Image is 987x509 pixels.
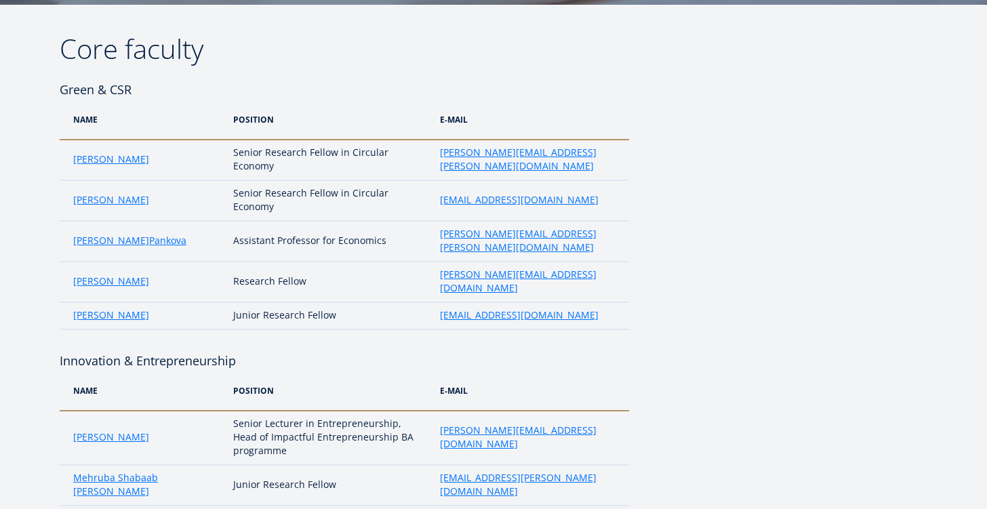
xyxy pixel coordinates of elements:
[440,227,616,254] a: [PERSON_NAME][EMAIL_ADDRESS][PERSON_NAME][DOMAIN_NAME]
[73,152,149,166] a: [PERSON_NAME]
[440,268,616,295] a: [PERSON_NAME][EMAIL_ADDRESS][DOMAIN_NAME]
[226,411,433,465] td: Senior Lecturer in Entrepreneurship, Head of Impactful Entrepreneurship BA programme
[73,430,149,444] a: [PERSON_NAME]
[73,234,149,247] a: [PERSON_NAME]
[60,32,629,66] h2: Core faculty
[440,424,616,451] a: [PERSON_NAME][EMAIL_ADDRESS][DOMAIN_NAME]
[60,350,629,371] h4: Innovation & Entrepreneurship
[226,221,433,262] td: Assistant Professor for Economics
[440,146,616,173] a: [PERSON_NAME][EMAIL_ADDRESS][PERSON_NAME][DOMAIN_NAME]
[226,302,433,329] td: Junior Research Fellow
[440,193,599,207] a: [EMAIL_ADDRESS][DOMAIN_NAME]
[433,100,629,140] th: e-mail
[226,262,433,302] td: Research Fellow
[226,371,433,411] th: POSITION
[73,485,149,498] a: [PERSON_NAME]
[226,465,433,506] td: Junior Research Fellow
[73,193,149,207] a: [PERSON_NAME]
[433,371,629,411] th: e-MAIL
[226,140,433,180] td: Senior Research Fellow in Circular Economy
[149,234,186,247] a: Pankova
[60,100,226,140] th: Name
[60,79,629,100] h4: Green & CSR
[73,308,149,322] a: [PERSON_NAME]
[226,180,433,221] td: Senior Research Fellow in Circular Economy
[73,471,158,485] a: Mehruba Shabaab
[440,471,616,498] a: [EMAIL_ADDRESS][PERSON_NAME][DOMAIN_NAME]
[60,371,226,411] th: NAME
[226,100,433,140] th: position
[440,308,599,322] a: [EMAIL_ADDRESS][DOMAIN_NAME]
[73,274,149,288] a: [PERSON_NAME]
